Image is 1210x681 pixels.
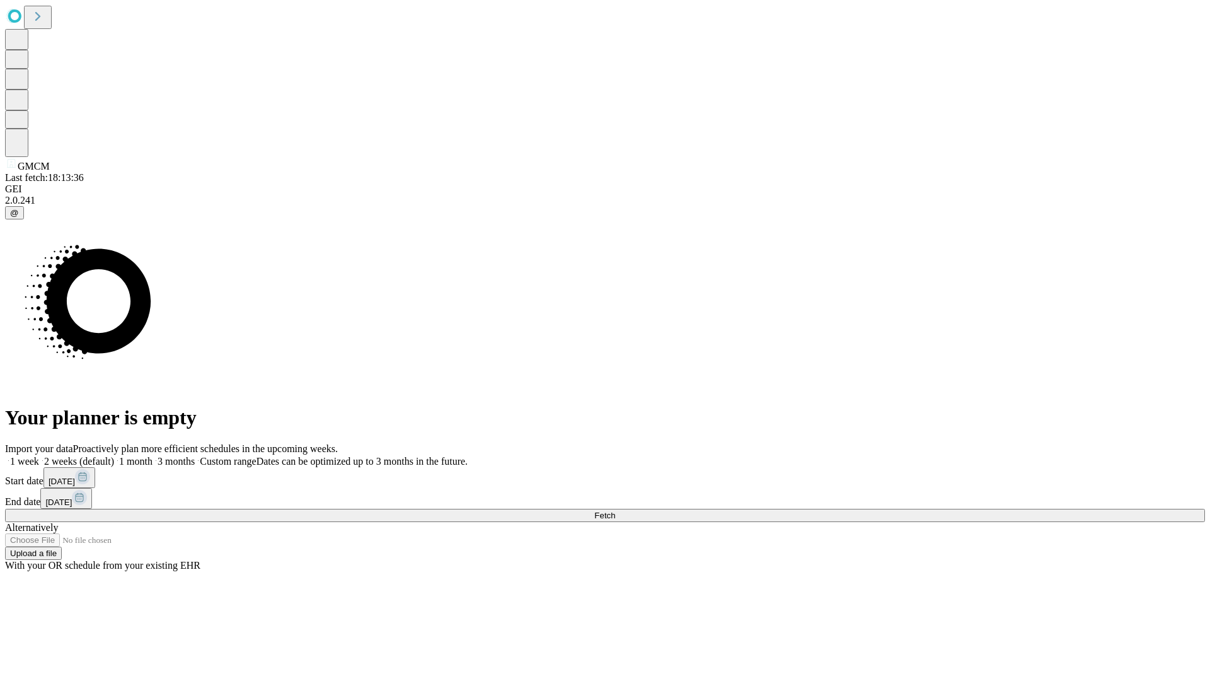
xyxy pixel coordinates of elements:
[5,522,58,533] span: Alternatively
[43,467,95,488] button: [DATE]
[5,183,1205,195] div: GEI
[5,560,200,571] span: With your OR schedule from your existing EHR
[44,456,114,467] span: 2 weeks (default)
[73,443,338,454] span: Proactively plan more efficient schedules in the upcoming weeks.
[45,498,72,507] span: [DATE]
[5,406,1205,429] h1: Your planner is empty
[5,195,1205,206] div: 2.0.241
[40,488,92,509] button: [DATE]
[594,511,615,520] span: Fetch
[5,488,1205,509] div: End date
[10,456,39,467] span: 1 week
[5,547,62,560] button: Upload a file
[158,456,195,467] span: 3 months
[10,208,19,218] span: @
[119,456,153,467] span: 1 month
[256,456,468,467] span: Dates can be optimized up to 3 months in the future.
[5,443,73,454] span: Import your data
[49,477,75,486] span: [DATE]
[5,467,1205,488] div: Start date
[5,206,24,219] button: @
[5,509,1205,522] button: Fetch
[200,456,256,467] span: Custom range
[18,161,50,172] span: GMCM
[5,172,84,183] span: Last fetch: 18:13:36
